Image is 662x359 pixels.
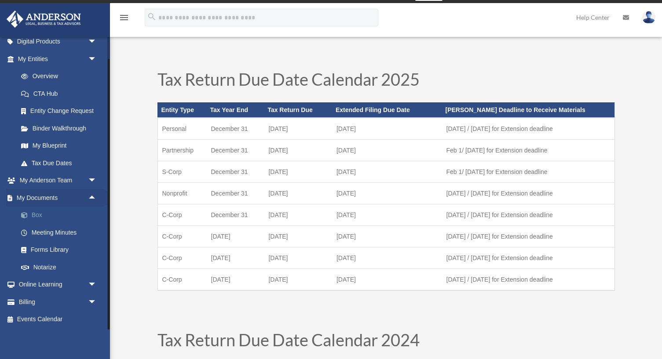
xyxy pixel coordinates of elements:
[442,182,614,204] td: [DATE] / [DATE] for Extension deadline
[12,241,110,259] a: Forms Library
[332,139,442,161] td: [DATE]
[442,139,614,161] td: Feb 1/ [DATE] for Extension deadline
[6,293,110,311] a: Billingarrow_drop_down
[157,71,615,92] h1: Tax Return Due Date Calendar 2025
[6,189,110,207] a: My Documentsarrow_drop_up
[157,139,207,161] td: Partnership
[12,102,110,120] a: Entity Change Request
[157,225,207,247] td: C-Corp
[332,225,442,247] td: [DATE]
[264,102,332,117] th: Tax Return Due
[88,50,106,68] span: arrow_drop_down
[332,161,442,182] td: [DATE]
[88,276,106,294] span: arrow_drop_down
[642,11,655,24] img: User Pic
[12,207,110,224] a: Box
[442,268,614,290] td: [DATE] / [DATE] for Extension deadline
[332,182,442,204] td: [DATE]
[442,247,614,268] td: [DATE] / [DATE] for Extension deadline
[157,204,207,225] td: C-Corp
[12,258,110,276] a: Notarize
[264,139,332,161] td: [DATE]
[332,118,442,140] td: [DATE]
[157,268,207,290] td: C-Corp
[332,102,442,117] th: Extended Filing Due Date
[332,268,442,290] td: [DATE]
[119,15,129,23] a: menu
[6,33,110,51] a: Digital Productsarrow_drop_down
[6,311,110,328] a: Events Calendar
[332,204,442,225] td: [DATE]
[442,225,614,247] td: [DATE] / [DATE] for Extension deadline
[207,161,264,182] td: December 31
[12,68,110,85] a: Overview
[264,161,332,182] td: [DATE]
[264,225,332,247] td: [DATE]
[332,247,442,268] td: [DATE]
[88,189,106,207] span: arrow_drop_up
[12,154,106,172] a: Tax Due Dates
[88,172,106,190] span: arrow_drop_down
[6,50,110,68] a: My Entitiesarrow_drop_down
[88,293,106,311] span: arrow_drop_down
[6,276,110,294] a: Online Learningarrow_drop_down
[88,33,106,51] span: arrow_drop_down
[442,118,614,140] td: [DATE] / [DATE] for Extension deadline
[157,102,207,117] th: Entity Type
[207,139,264,161] td: December 31
[157,331,615,352] h1: Tax Return Due Date Calendar 2024
[12,120,110,137] a: Binder Walkthrough
[264,182,332,204] td: [DATE]
[119,12,129,23] i: menu
[207,204,264,225] td: December 31
[442,161,614,182] td: Feb 1/ [DATE] for Extension deadline
[157,182,207,204] td: Nonprofit
[207,102,264,117] th: Tax Year End
[264,247,332,268] td: [DATE]
[157,118,207,140] td: Personal
[4,11,84,28] img: Anderson Advisors Platinum Portal
[207,118,264,140] td: December 31
[6,172,110,189] a: My Anderson Teamarrow_drop_down
[12,137,110,155] a: My Blueprint
[207,225,264,247] td: [DATE]
[207,268,264,290] td: [DATE]
[264,118,332,140] td: [DATE]
[442,102,614,117] th: [PERSON_NAME] Deadline to Receive Materials
[264,268,332,290] td: [DATE]
[442,204,614,225] td: [DATE] / [DATE] for Extension deadline
[12,85,110,102] a: CTA Hub
[147,12,157,22] i: search
[157,161,207,182] td: S-Corp
[264,204,332,225] td: [DATE]
[207,247,264,268] td: [DATE]
[157,247,207,268] td: C-Corp
[207,182,264,204] td: December 31
[12,224,110,241] a: Meeting Minutes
